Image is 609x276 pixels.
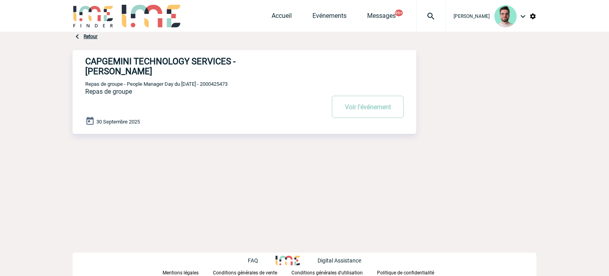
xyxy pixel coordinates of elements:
button: Voir l'événement [332,96,404,118]
a: Mentions légales [163,268,213,276]
p: Mentions légales [163,270,199,276]
span: Repas de groupe - People Manager Day du [DATE] - 2000425473 [85,81,228,87]
a: Accueil [272,12,292,23]
img: IME-Finder [73,5,114,27]
a: Evénements [312,12,347,23]
a: FAQ [248,256,276,264]
span: [PERSON_NAME] [454,14,490,19]
p: Conditions générales de vente [213,270,277,276]
h4: CAPGEMINI TECHNOLOGY SERVICES - [PERSON_NAME] [85,56,301,76]
img: http://www.idealmeetingsevents.fr/ [276,256,300,265]
p: FAQ [248,257,258,264]
p: Digital Assistance [318,257,361,264]
a: Conditions générales de vente [213,268,291,276]
a: Conditions générales d'utilisation [291,268,377,276]
a: Politique de confidentialité [377,268,447,276]
span: Repas de groupe [85,88,132,95]
p: Conditions générales d'utilisation [291,270,363,276]
img: 121547-2.png [494,5,517,27]
button: 99+ [395,10,403,16]
p: Politique de confidentialité [377,270,434,276]
a: Retour [84,34,98,39]
a: Messages [367,12,396,23]
span: 30 Septembre 2025 [96,119,140,125]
